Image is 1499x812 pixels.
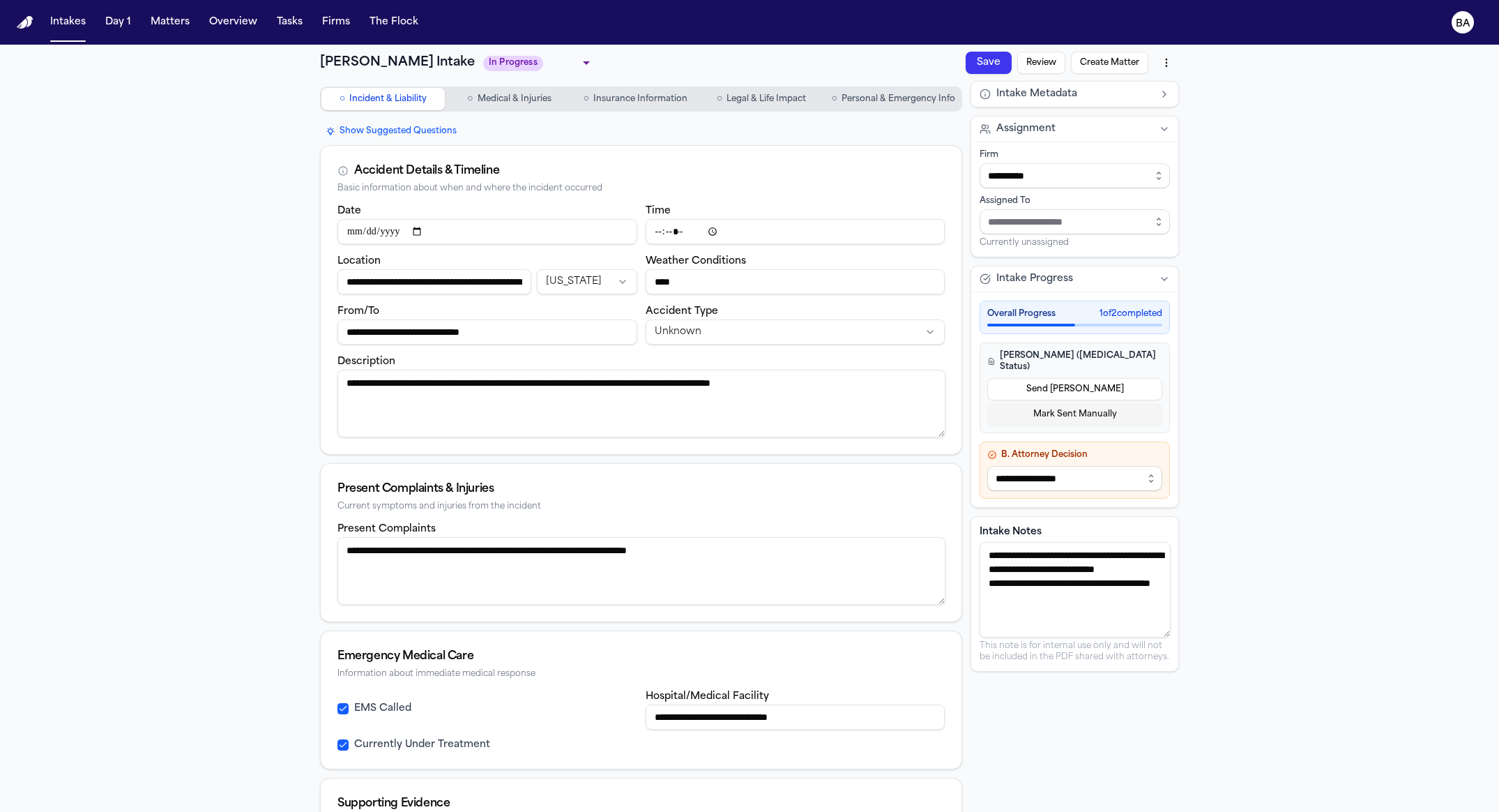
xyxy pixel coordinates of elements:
button: Assignment [971,116,1178,142]
textarea: Present complaints [337,537,945,605]
label: From/To [337,306,379,317]
span: Personal & Emergency Info [842,93,955,105]
label: Location [337,256,381,266]
span: Overall Progress [987,308,1056,319]
textarea: Incident description [337,370,945,437]
span: ○ [583,92,588,106]
div: Present Complaints & Injuries [337,481,945,497]
h4: [PERSON_NAME] ([MEDICAL_DATA] Status) [987,350,1162,373]
button: Intakes [45,10,91,35]
button: Go to Personal & Emergency Info [826,88,961,110]
label: Description [337,356,395,367]
input: Incident time [646,219,945,244]
div: Accident Details & Timeline [354,163,499,179]
input: Weather conditions [646,269,945,294]
button: Show Suggested Questions [320,123,462,140]
span: Intake Metadata [996,87,1077,101]
button: Matters [145,10,195,35]
h4: B. Attorney Decision [987,449,1162,460]
p: This note is for internal use only and will not be included in the PDF shared with attorneys. [980,640,1170,663]
label: Date [337,206,361,216]
div: Basic information about when and where the incident occurred [337,183,945,194]
div: Assigned To [980,195,1170,206]
span: ○ [717,92,722,106]
span: Insurance Information [593,93,687,105]
label: Present Complaints [337,524,436,534]
button: Firms [317,10,356,35]
span: ○ [832,92,837,106]
button: Save [918,181,968,226]
div: Current symptoms and injuries from the incident [337,502,945,512]
span: Medical & Injuries [478,93,551,105]
button: Send [PERSON_NAME] [987,378,1162,400]
label: Intake Notes [980,525,1170,539]
input: Assign to staff member [980,209,1170,234]
button: Tasks [271,10,308,35]
span: 1 of 2 completed [1099,308,1162,319]
label: Time [646,206,671,216]
button: Go to Legal & Life Impact [700,88,823,110]
label: EMS Called [354,702,411,716]
input: Incident location [337,269,531,294]
input: Select firm [980,163,1170,188]
button: Go to Incident & Liability [321,88,445,110]
button: Intake Progress [971,266,1178,292]
span: Legal & Life Impact [726,93,806,105]
button: Overview [204,10,263,35]
input: From/To destination [337,319,637,345]
button: Day 1 [100,10,137,35]
div: Firm [980,149,1170,160]
div: Supporting Evidence [337,795,945,812]
textarea: Intake notes [980,542,1171,638]
label: Currently Under Treatment [354,738,490,752]
input: Incident date [337,219,637,244]
a: Home [17,16,33,29]
button: Incident state [537,269,637,294]
button: Go to Medical & Injuries [448,88,571,110]
label: Weather Conditions [646,256,746,266]
button: Mark Sent Manually [987,403,1162,426]
img: Finch Logo [17,16,33,29]
span: Incident & Liability [349,93,427,105]
label: Hospital/Medical Facility [646,691,769,702]
input: Hospital or medical facility [646,705,945,730]
button: Go to Insurance Information [574,88,697,110]
div: Emergency Medical Care [337,648,945,665]
span: Currently unassigned [980,237,1069,248]
button: The Flock [364,10,424,35]
label: Accident Type [646,306,718,317]
div: Information about immediate medical response [337,669,945,679]
span: ○ [467,92,473,106]
span: Assignment [996,122,1056,136]
span: Intake Progress [996,272,1073,286]
button: Intake Metadata [971,82,1178,107]
span: ○ [340,92,345,106]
